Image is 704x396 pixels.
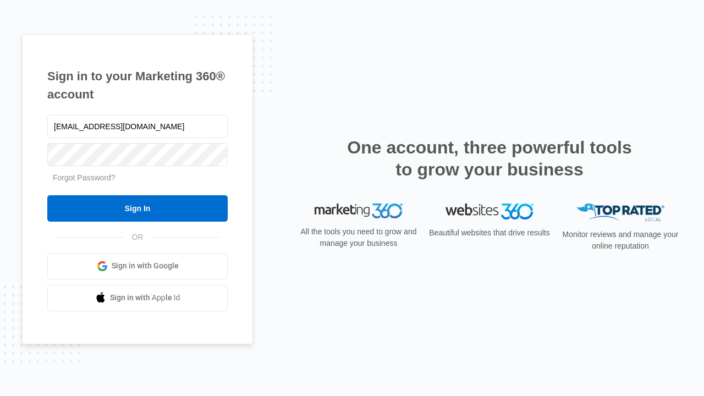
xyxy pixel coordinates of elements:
[559,229,682,252] p: Monitor reviews and manage your online reputation
[47,253,228,279] a: Sign in with Google
[297,226,420,249] p: All the tools you need to grow and manage your business
[47,67,228,103] h1: Sign in to your Marketing 360® account
[446,204,533,219] img: Websites 360
[315,204,403,219] img: Marketing 360
[53,173,116,182] a: Forgot Password?
[110,292,180,304] span: Sign in with Apple Id
[428,227,551,239] p: Beautiful websites that drive results
[124,232,151,243] span: OR
[112,260,179,272] span: Sign in with Google
[576,204,664,222] img: Top Rated Local
[47,195,228,222] input: Sign In
[344,136,635,180] h2: One account, three powerful tools to grow your business
[47,285,228,311] a: Sign in with Apple Id
[47,115,228,138] input: Email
